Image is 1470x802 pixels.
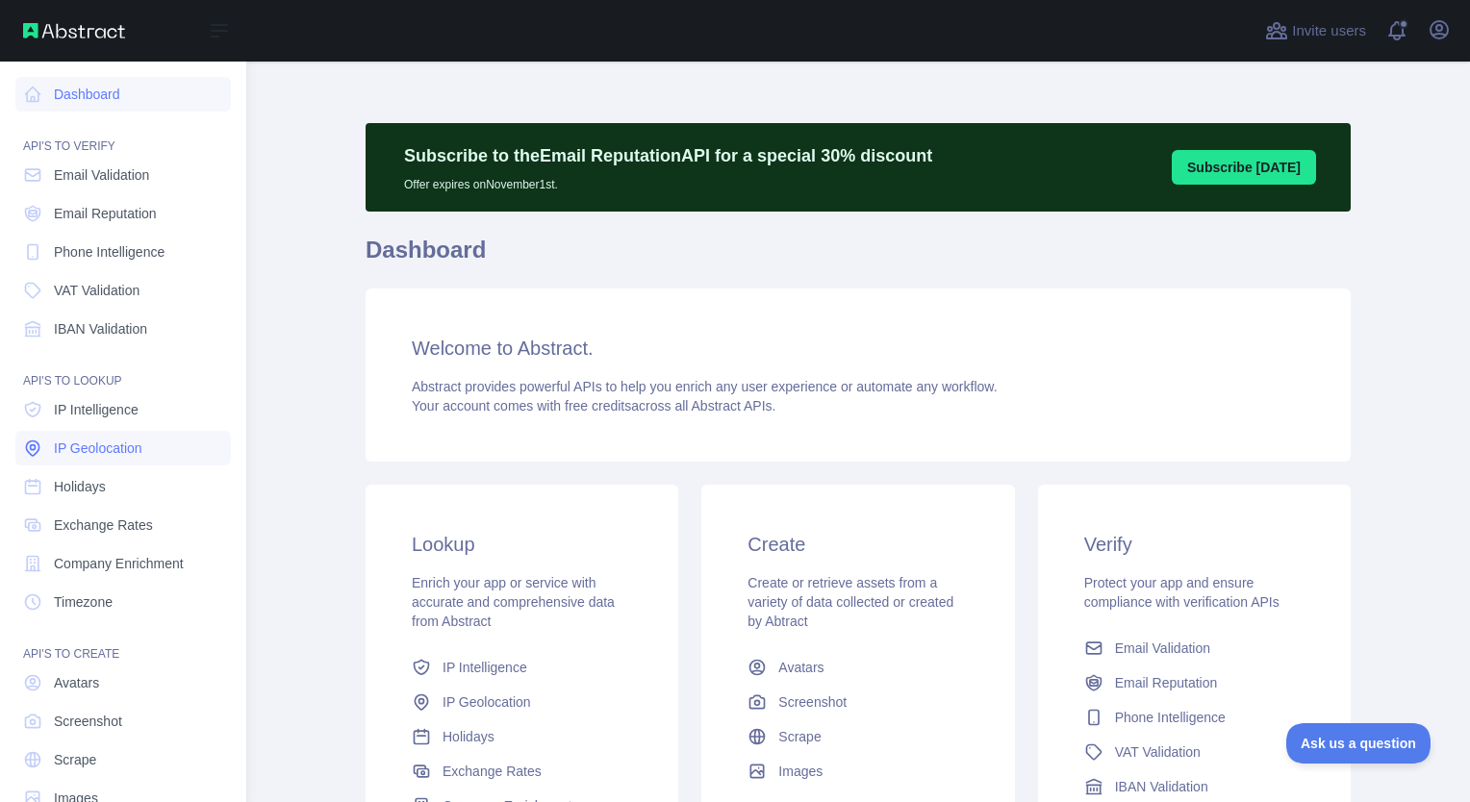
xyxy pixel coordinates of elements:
[1115,742,1201,762] span: VAT Validation
[740,719,976,754] a: Scrape
[404,650,640,685] a: IP Intelligence
[54,281,139,300] span: VAT Validation
[15,742,231,777] a: Scrape
[443,727,494,746] span: Holidays
[366,235,1351,281] h1: Dashboard
[54,515,153,535] span: Exchange Rates
[54,592,113,612] span: Timezone
[1261,15,1370,46] button: Invite users
[1115,708,1226,727] span: Phone Intelligence
[1077,665,1312,700] a: Email Reputation
[1286,723,1432,764] iframe: Toggle Customer Support
[15,158,231,192] a: Email Validation
[15,196,231,231] a: Email Reputation
[15,585,231,619] a: Timezone
[740,754,976,789] a: Images
[412,379,998,394] span: Abstract provides powerful APIs to help you enrich any user experience or automate any workflow.
[15,469,231,504] a: Holidays
[740,685,976,719] a: Screenshot
[778,692,847,712] span: Screenshot
[54,673,99,692] span: Avatars
[54,477,106,496] span: Holidays
[1115,639,1210,658] span: Email Validation
[778,727,821,746] span: Scrape
[54,439,142,458] span: IP Geolocation
[748,575,953,629] span: Create or retrieve assets from a variety of data collected or created by Abtract
[54,204,157,223] span: Email Reputation
[23,23,125,38] img: Abstract API
[404,685,640,719] a: IP Geolocation
[412,531,632,558] h3: Lookup
[443,658,527,677] span: IP Intelligence
[1077,700,1312,735] a: Phone Intelligence
[54,750,96,769] span: Scrape
[15,431,231,465] a: IP Geolocation
[54,400,139,419] span: IP Intelligence
[15,350,231,388] div: API'S TO LOOKUP
[404,169,932,192] p: Offer expires on November 1st.
[565,398,631,414] span: free credits
[1084,531,1305,558] h3: Verify
[778,658,824,677] span: Avatars
[15,508,231,542] a: Exchange Rates
[15,235,231,269] a: Phone Intelligence
[1115,777,1208,796] span: IBAN Validation
[15,392,231,427] a: IP Intelligence
[748,531,968,558] h3: Create
[54,712,122,731] span: Screenshot
[740,650,976,685] a: Avatars
[15,623,231,662] div: API'S TO CREATE
[404,754,640,789] a: Exchange Rates
[1172,150,1316,185] button: Subscribe [DATE]
[1077,735,1312,769] a: VAT Validation
[15,704,231,739] a: Screenshot
[1077,631,1312,665] a: Email Validation
[15,665,231,700] a: Avatars
[54,165,149,185] span: Email Validation
[778,762,823,781] span: Images
[15,77,231,112] a: Dashboard
[54,554,184,573] span: Company Enrichment
[54,242,165,262] span: Phone Intelligence
[443,692,531,712] span: IP Geolocation
[15,546,231,581] a: Company Enrichment
[443,762,542,781] span: Exchange Rates
[404,142,932,169] p: Subscribe to the Email Reputation API for a special 30 % discount
[15,312,231,346] a: IBAN Validation
[1084,575,1280,610] span: Protect your app and ensure compliance with verification APIs
[15,273,231,308] a: VAT Validation
[404,719,640,754] a: Holidays
[15,115,231,154] div: API'S TO VERIFY
[412,335,1305,362] h3: Welcome to Abstract.
[412,575,615,629] span: Enrich your app or service with accurate and comprehensive data from Abstract
[1292,20,1366,42] span: Invite users
[1115,673,1218,692] span: Email Reputation
[412,398,775,414] span: Your account comes with across all Abstract APIs.
[54,319,147,338] span: IBAN Validation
